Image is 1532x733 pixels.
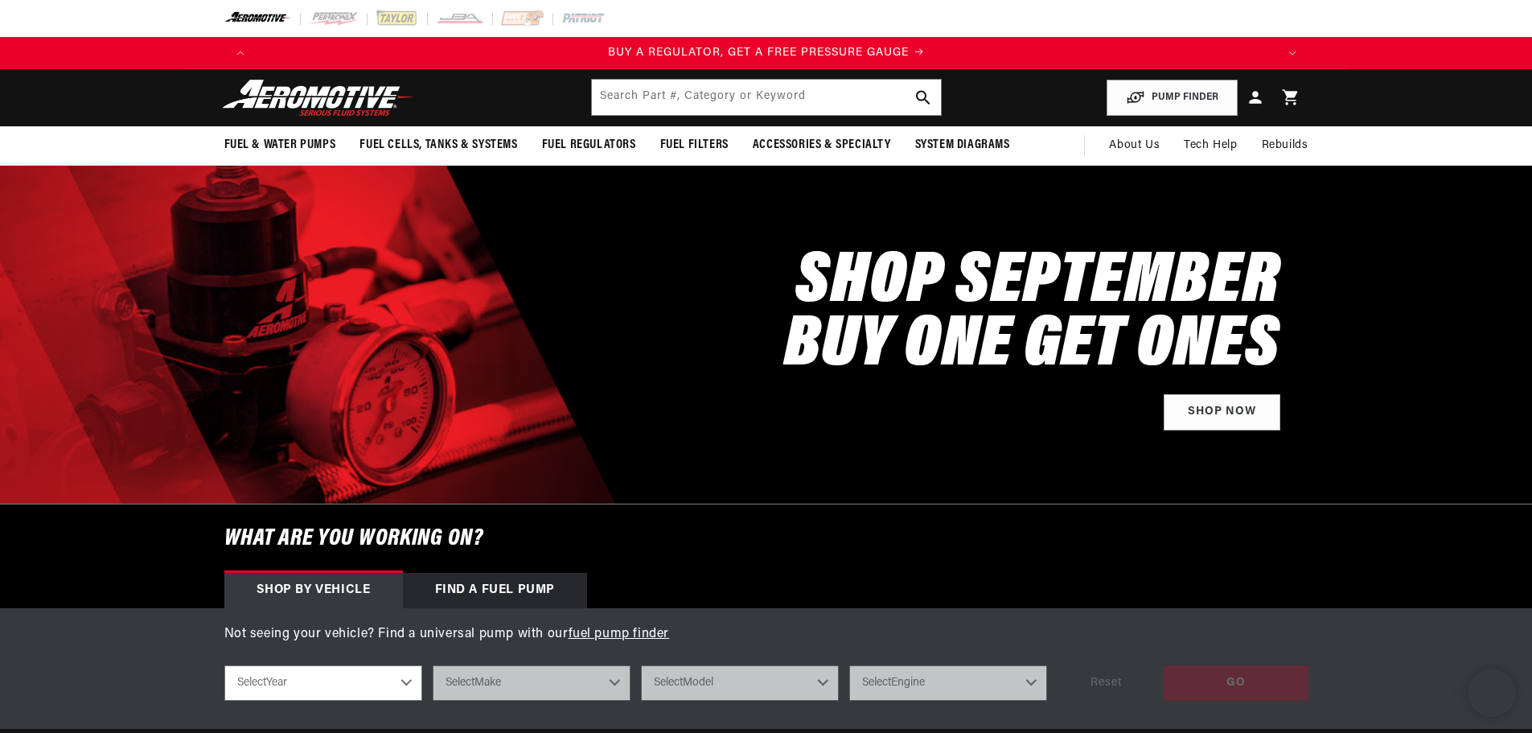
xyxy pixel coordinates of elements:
[608,47,909,59] span: BUY A REGULATOR, GET A FREE PRESSURE GAUGE
[184,504,1349,573] h6: What are you working on?
[906,80,941,115] button: search button
[224,137,336,154] span: Fuel & Water Pumps
[1097,126,1172,165] a: About Us
[1262,137,1308,154] span: Rebuilds
[648,126,741,164] summary: Fuel Filters
[592,80,941,115] input: Search by Part Number, Category or Keyword
[359,137,517,154] span: Fuel Cells, Tanks & Systems
[224,665,422,701] select: Year
[224,624,1308,645] p: Not seeing your vehicle? Find a universal pump with our
[530,126,648,164] summary: Fuel Regulators
[224,573,403,608] div: Shop by vehicle
[1250,126,1320,165] summary: Rebuilds
[218,79,419,117] img: Aeromotive
[660,137,729,154] span: Fuel Filters
[1184,137,1237,154] span: Tech Help
[641,665,839,701] select: Model
[433,665,630,701] select: Make
[753,137,891,154] span: Accessories & Specialty
[903,126,1022,164] summary: System Diagrams
[1276,37,1308,69] button: Translation missing: en.sections.announcements.next_announcement
[849,665,1047,701] select: Engine
[569,628,670,640] a: fuel pump finder
[1107,80,1238,116] button: PUMP FINDER
[784,252,1280,379] h2: SHOP SEPTEMBER BUY ONE GET ONES
[741,126,903,164] summary: Accessories & Specialty
[212,126,348,164] summary: Fuel & Water Pumps
[403,573,588,608] div: Find a Fuel Pump
[257,44,1276,62] div: Announcement
[542,137,636,154] span: Fuel Regulators
[347,126,529,164] summary: Fuel Cells, Tanks & Systems
[224,37,257,69] button: Translation missing: en.sections.announcements.previous_announcement
[1109,139,1160,151] span: About Us
[1164,394,1280,430] a: Shop Now
[184,37,1349,69] slideshow-component: Translation missing: en.sections.announcements.announcement_bar
[1172,126,1249,165] summary: Tech Help
[257,44,1276,62] div: 1 of 4
[915,137,1010,154] span: System Diagrams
